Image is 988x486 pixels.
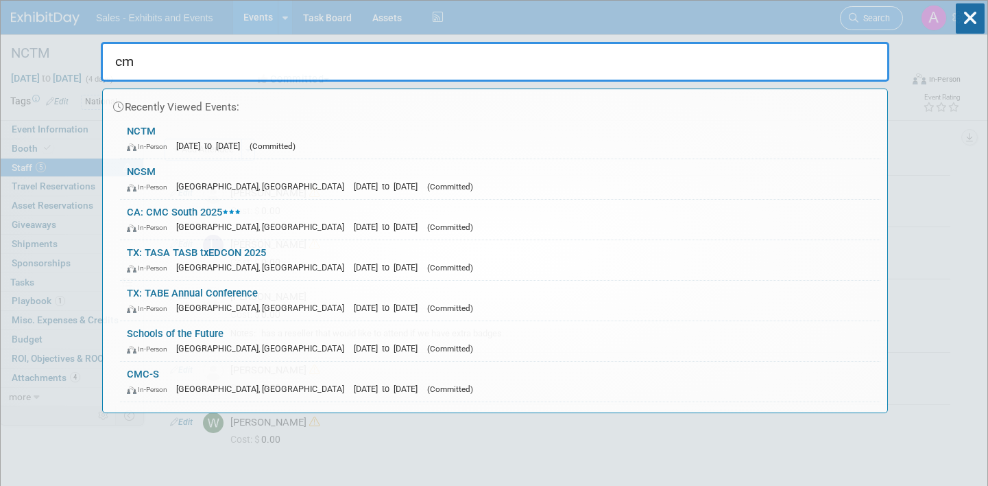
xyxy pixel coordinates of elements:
[120,240,880,280] a: TX: TASA TASB txEDCON 2025 In-Person [GEOGRAPHIC_DATA], [GEOGRAPHIC_DATA] [DATE] to [DATE] (Commi...
[176,343,351,354] span: [GEOGRAPHIC_DATA], [GEOGRAPHIC_DATA]
[120,281,880,321] a: TX: TABE Annual Conference In-Person [GEOGRAPHIC_DATA], [GEOGRAPHIC_DATA] [DATE] to [DATE] (Commi...
[176,303,351,313] span: [GEOGRAPHIC_DATA], [GEOGRAPHIC_DATA]
[354,343,424,354] span: [DATE] to [DATE]
[101,42,889,82] input: Search for Events or People...
[354,262,424,273] span: [DATE] to [DATE]
[120,159,880,199] a: NCSM In-Person [GEOGRAPHIC_DATA], [GEOGRAPHIC_DATA] [DATE] to [DATE] (Committed)
[120,119,880,159] a: NCTM In-Person [DATE] to [DATE] (Committed)
[176,141,247,151] span: [DATE] to [DATE]
[176,262,351,273] span: [GEOGRAPHIC_DATA], [GEOGRAPHIC_DATA]
[127,304,173,313] span: In-Person
[120,321,880,361] a: Schools of the Future In-Person [GEOGRAPHIC_DATA], [GEOGRAPHIC_DATA] [DATE] to [DATE] (Committed)
[127,264,173,273] span: In-Person
[127,223,173,232] span: In-Person
[176,222,351,232] span: [GEOGRAPHIC_DATA], [GEOGRAPHIC_DATA]
[127,385,173,394] span: In-Person
[250,141,296,151] span: (Committed)
[427,344,473,354] span: (Committed)
[427,263,473,273] span: (Committed)
[127,345,173,354] span: In-Person
[354,181,424,192] span: [DATE] to [DATE]
[176,181,351,192] span: [GEOGRAPHIC_DATA], [GEOGRAPHIC_DATA]
[427,303,473,313] span: (Committed)
[354,222,424,232] span: [DATE] to [DATE]
[120,200,880,240] a: CA: CMC South 2025 In-Person [GEOGRAPHIC_DATA], [GEOGRAPHIC_DATA] [DATE] to [DATE] (Committed)
[120,362,880,402] a: CMC-S In-Person [GEOGRAPHIC_DATA], [GEOGRAPHIC_DATA] [DATE] to [DATE] (Committed)
[427,182,473,192] span: (Committed)
[427,384,473,394] span: (Committed)
[176,384,351,394] span: [GEOGRAPHIC_DATA], [GEOGRAPHIC_DATA]
[427,222,473,232] span: (Committed)
[127,183,173,192] span: In-Person
[354,303,424,313] span: [DATE] to [DATE]
[127,142,173,151] span: In-Person
[110,89,880,119] div: Recently Viewed Events:
[354,384,424,394] span: [DATE] to [DATE]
